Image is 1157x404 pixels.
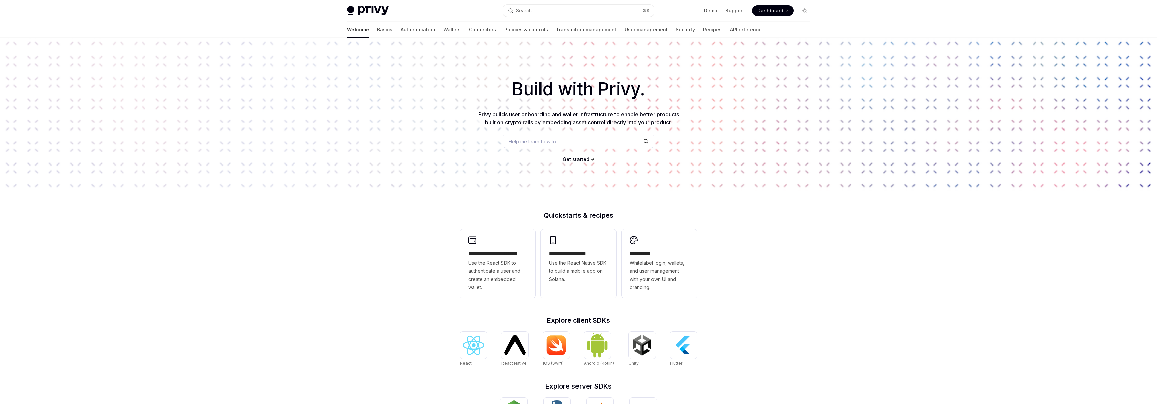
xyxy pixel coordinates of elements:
[730,22,762,38] a: API reference
[401,22,435,38] a: Authentication
[478,111,679,126] span: Privy builds user onboarding and wallet infrastructure to enable better products built on crypto ...
[631,334,653,356] img: Unity
[543,361,564,366] span: iOS (Swift)
[501,361,527,366] span: React Native
[622,229,697,298] a: **** *****Whitelabel login, wallets, and user management with your own UI and branding.
[703,22,722,38] a: Recipes
[460,317,697,324] h2: Explore client SDKs
[757,7,783,14] span: Dashboard
[643,8,650,13] span: ⌘ K
[460,212,697,219] h2: Quickstarts & recipes
[504,22,548,38] a: Policies & controls
[704,7,717,14] a: Demo
[468,259,527,291] span: Use the React SDK to authenticate a user and create an embedded wallet.
[463,336,484,355] img: React
[501,332,528,367] a: React NativeReact Native
[584,332,614,367] a: Android (Kotlin)Android (Kotlin)
[725,7,744,14] a: Support
[799,5,810,16] button: Toggle dark mode
[516,7,535,15] div: Search...
[460,361,472,366] span: React
[563,156,589,162] span: Get started
[630,259,689,291] span: Whitelabel login, wallets, and user management with your own UI and branding.
[670,332,697,367] a: FlutterFlutter
[543,332,570,367] a: iOS (Swift)iOS (Swift)
[629,332,656,367] a: UnityUnity
[460,383,697,390] h2: Explore server SDKs
[673,334,694,356] img: Flutter
[676,22,695,38] a: Security
[504,335,526,355] img: React Native
[625,22,668,38] a: User management
[541,229,616,298] a: **** **** **** ***Use the React Native SDK to build a mobile app on Solana.
[11,76,1146,102] h1: Build with Privy.
[556,22,617,38] a: Transaction management
[347,22,369,38] a: Welcome
[587,332,608,358] img: Android (Kotlin)
[584,361,614,366] span: Android (Kotlin)
[469,22,496,38] a: Connectors
[509,138,560,145] span: Help me learn how to…
[752,5,794,16] a: Dashboard
[670,361,682,366] span: Flutter
[460,332,487,367] a: ReactReact
[563,156,589,163] a: Get started
[546,335,567,355] img: iOS (Swift)
[629,361,639,366] span: Unity
[377,22,393,38] a: Basics
[549,259,608,283] span: Use the React Native SDK to build a mobile app on Solana.
[443,22,461,38] a: Wallets
[347,6,389,15] img: light logo
[503,5,654,17] button: Search...⌘K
